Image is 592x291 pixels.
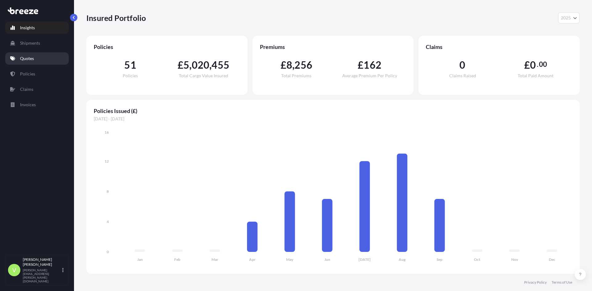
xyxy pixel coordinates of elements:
[524,280,547,285] a: Privacy Policy
[437,257,442,262] tspan: Sep
[342,74,397,78] span: Average Premium Per Policy
[20,71,35,77] p: Policies
[5,68,69,80] a: Policies
[324,257,330,262] tspan: Jun
[399,257,406,262] tspan: Aug
[189,60,191,70] span: ,
[549,257,555,262] tspan: Dec
[20,25,35,31] p: Insights
[23,268,61,283] p: [PERSON_NAME][EMAIL_ADDRESS][PERSON_NAME][DOMAIN_NAME]
[23,257,61,267] p: [PERSON_NAME] [PERSON_NAME]
[12,267,16,273] span: V
[20,102,36,108] p: Invoices
[286,60,292,70] span: 8
[137,257,143,262] tspan: Jan
[292,60,294,70] span: ,
[5,37,69,49] a: Shipments
[107,219,109,224] tspan: 4
[249,257,256,262] tspan: Apr
[5,52,69,65] a: Quotes
[123,74,138,78] span: Policies
[5,83,69,95] a: Claims
[459,60,465,70] span: 0
[552,280,572,285] a: Terms of Use
[5,22,69,34] a: Insights
[364,60,381,70] span: 162
[183,60,189,70] span: 5
[124,60,136,70] span: 51
[518,74,553,78] span: Total Paid Amount
[105,130,109,135] tspan: 16
[294,60,312,70] span: 256
[281,60,286,70] span: £
[358,60,364,70] span: £
[94,116,572,122] span: [DATE] - [DATE]
[105,159,109,164] tspan: 12
[260,43,406,51] span: Premiums
[20,40,40,46] p: Shipments
[474,257,480,262] tspan: Oct
[537,62,538,67] span: .
[212,60,229,70] span: 455
[178,60,183,70] span: £
[212,257,218,262] tspan: Mar
[558,12,580,23] button: Year Selector
[511,257,518,262] tspan: Nov
[359,257,371,262] tspan: [DATE]
[107,249,109,254] tspan: 0
[209,60,212,70] span: ,
[107,189,109,194] tspan: 8
[539,62,547,67] span: 00
[174,257,180,262] tspan: Feb
[94,107,572,115] span: Policies Issued (£)
[530,60,536,70] span: 0
[449,74,476,78] span: Claims Raised
[281,74,311,78] span: Total Premiums
[20,55,34,62] p: Quotes
[94,43,240,51] span: Policies
[86,13,146,23] p: Insured Portfolio
[192,60,210,70] span: 020
[20,86,33,92] p: Claims
[286,257,294,262] tspan: May
[426,43,572,51] span: Claims
[561,15,571,21] span: 2025
[5,99,69,111] a: Invoices
[524,60,530,70] span: £
[179,74,228,78] span: Total Cargo Value Insured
